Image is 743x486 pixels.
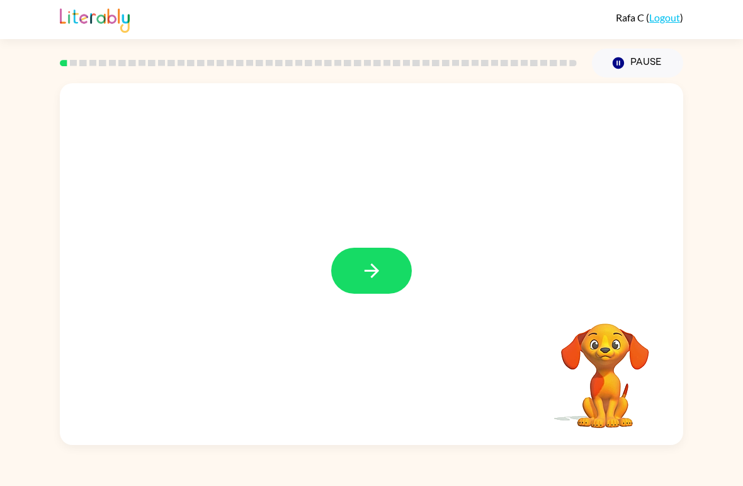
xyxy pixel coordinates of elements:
img: Literably [60,5,130,33]
button: Pause [592,49,683,78]
a: Logout [649,11,680,23]
div: ( ) [616,11,683,23]
span: Rafa C [616,11,646,23]
video: Your browser must support playing .mp4 files to use Literably. Please try using another browser. [542,304,668,430]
